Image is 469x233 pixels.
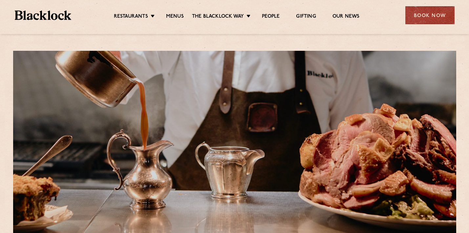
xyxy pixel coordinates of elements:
div: Book Now [405,6,455,24]
a: Gifting [296,13,316,21]
a: Menus [166,13,184,21]
a: People [262,13,280,21]
a: Our News [332,13,360,21]
a: Restaurants [114,13,148,21]
a: The Blacklock Way [192,13,244,21]
img: BL_Textured_Logo-footer-cropped.svg [15,10,72,20]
